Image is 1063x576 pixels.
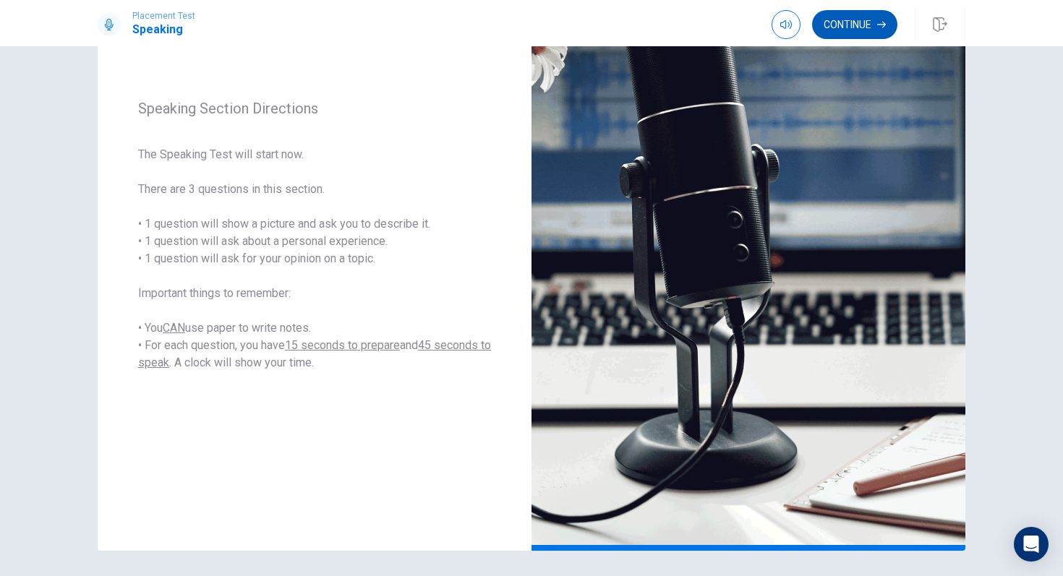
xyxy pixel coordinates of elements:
[138,100,491,117] span: Speaking Section Directions
[132,11,195,21] span: Placement Test
[285,338,400,352] u: 15 seconds to prepare
[1014,527,1049,562] div: Open Intercom Messenger
[163,321,185,335] u: CAN
[812,10,897,39] button: Continue
[138,146,491,371] span: The Speaking Test will start now. There are 3 questions in this section. • 1 question will show a...
[132,21,195,38] h1: Speaking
